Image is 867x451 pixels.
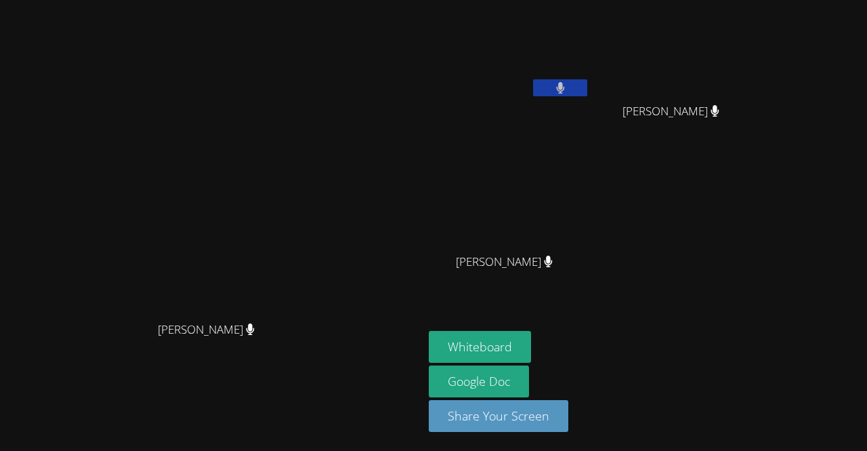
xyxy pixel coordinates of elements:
[429,400,568,432] button: Share Your Screen
[158,320,255,340] span: [PERSON_NAME]
[456,252,553,272] span: [PERSON_NAME]
[429,366,529,397] a: Google Doc
[622,102,719,121] span: [PERSON_NAME]
[429,331,531,363] button: Whiteboard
